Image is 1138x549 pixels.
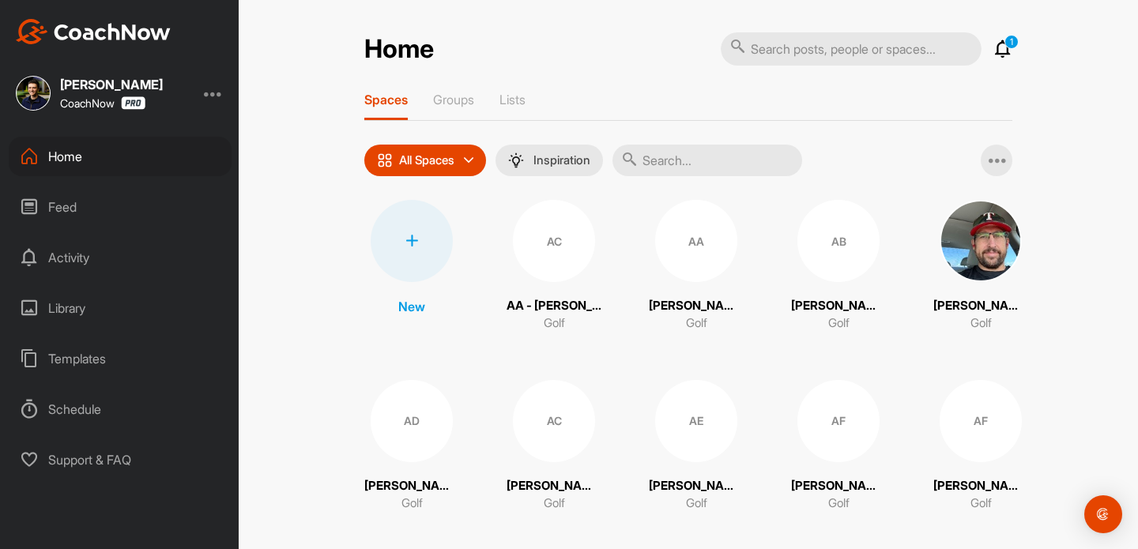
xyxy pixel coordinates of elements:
div: Open Intercom Messenger [1084,495,1122,533]
div: Support & FAQ [9,440,232,479]
img: icon [377,152,393,168]
p: Golf [686,314,707,333]
div: AA [655,200,737,282]
p: Inspiration [533,154,590,167]
div: AB [797,200,880,282]
p: Spaces [364,92,408,107]
img: CoachNow Pro [121,96,145,110]
div: Templates [9,339,232,378]
div: AF [940,380,1022,462]
a: AB[PERSON_NAME]Golf [791,200,886,333]
a: AD[PERSON_NAME]Golf [364,380,459,513]
div: AD [371,380,453,462]
div: Activity [9,238,232,277]
p: [PERSON_NAME] [791,477,886,495]
p: Golf [970,494,992,513]
div: AE [655,380,737,462]
input: Search... [612,145,802,176]
p: Golf [686,494,707,513]
p: [PERSON_NAME] [649,297,744,315]
p: 1 [1004,35,1019,49]
div: Home [9,137,232,176]
a: AE[PERSON_NAME]Golf [649,380,744,513]
a: AC[PERSON_NAME] De La [PERSON_NAME]Golf [507,380,601,513]
div: AF [797,380,880,462]
p: Golf [401,494,423,513]
p: Golf [544,494,565,513]
div: CoachNow [60,96,145,110]
p: Golf [544,314,565,333]
a: AF[PERSON_NAME]Golf [791,380,886,513]
p: [PERSON_NAME] De La [PERSON_NAME] [507,477,601,495]
p: [PERSON_NAME] [933,297,1028,315]
p: AA - [PERSON_NAME] [507,297,601,315]
h2: Home [364,34,434,65]
a: [PERSON_NAME]Golf [933,200,1028,333]
p: [PERSON_NAME] [649,477,744,495]
div: AC [513,200,595,282]
p: [PERSON_NAME] [791,297,886,315]
img: square_1977211304866c651fe8574bfd4e6d3a.jpg [940,200,1022,282]
p: [PERSON_NAME] [364,477,459,495]
p: New [398,297,425,316]
p: Golf [970,314,992,333]
p: Golf [828,314,850,333]
a: ACAA - [PERSON_NAME]Golf [507,200,601,333]
img: CoachNow [16,19,171,44]
input: Search posts, people or spaces... [721,32,982,66]
p: [PERSON_NAME] [933,477,1028,495]
a: AA[PERSON_NAME]Golf [649,200,744,333]
div: AC [513,380,595,462]
a: AF[PERSON_NAME]Golf [933,380,1028,513]
p: Lists [499,92,526,107]
div: Schedule [9,389,232,429]
p: All Spaces [399,154,454,167]
img: menuIcon [508,152,524,168]
p: Groups [433,92,474,107]
div: Feed [9,187,232,227]
div: [PERSON_NAME] [60,78,163,91]
div: Library [9,288,232,328]
p: Golf [828,494,850,513]
img: square_49fb5734a34dfb4f485ad8bdc13d6667.jpg [16,76,51,111]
